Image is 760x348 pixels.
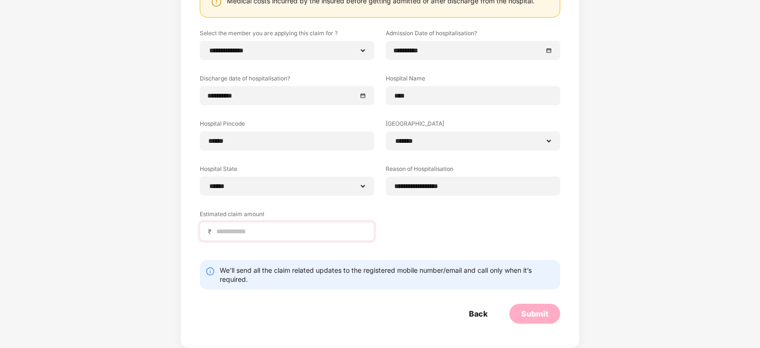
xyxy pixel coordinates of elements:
[200,165,374,177] label: Hospital State
[200,74,374,86] label: Discharge date of hospitalisation?
[208,227,215,236] span: ₹
[469,308,487,319] div: Back
[200,119,374,131] label: Hospital Pincode
[200,29,374,41] label: Select the member you are applying this claim for ?
[220,266,555,284] div: We’ll send all the claim related updates to the registered mobile number/email and call only when...
[200,210,374,222] label: Estimated claim amount
[521,308,548,319] div: Submit
[205,267,215,276] img: svg+xml;base64,PHN2ZyBpZD0iSW5mby0yMHgyMCIgeG1sbnM9Imh0dHA6Ly93d3cudzMub3JnLzIwMDAvc3ZnIiB3aWR0aD...
[386,29,560,41] label: Admission Date of hospitalisation?
[386,165,560,177] label: Reason of Hospitalisation
[386,119,560,131] label: [GEOGRAPHIC_DATA]
[386,74,560,86] label: Hospital Name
